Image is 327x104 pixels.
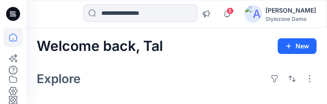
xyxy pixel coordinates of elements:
[244,5,262,23] img: avatar
[265,5,316,16] div: [PERSON_NAME]
[37,72,81,86] h2: Explore
[227,7,234,14] span: 8
[278,38,317,54] button: New
[265,16,316,22] div: Stylezone Demo
[37,38,163,54] h2: Welcome back, Tal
